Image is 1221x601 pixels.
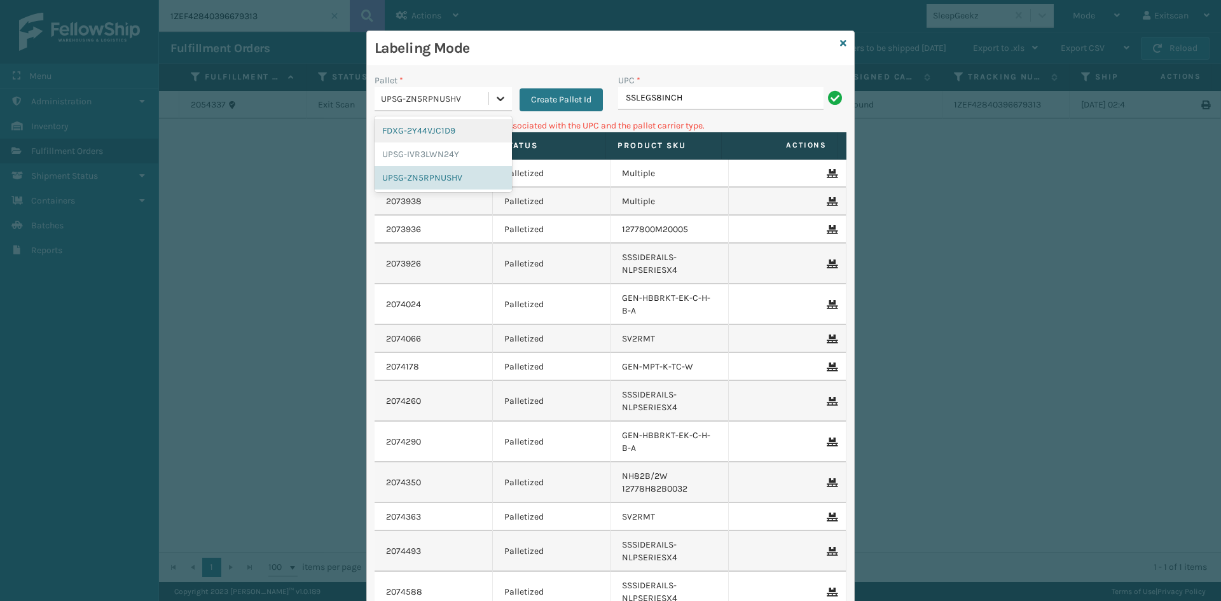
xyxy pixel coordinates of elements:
td: SSSIDERAILS-NLPSERIESX4 [610,381,729,422]
td: Palletized [493,422,611,462]
i: Remove From Pallet [827,169,834,178]
a: 2074178 [386,361,419,373]
td: NH82B/2W 12778H82B0032 [610,462,729,503]
i: Remove From Pallet [827,588,834,597]
td: Multiple [610,188,729,216]
i: Remove From Pallet [827,438,834,446]
div: FDXG-2Y44VJC1D9 [375,119,512,142]
i: Remove From Pallet [827,547,834,556]
td: SSSIDERAILS-NLPSERIESX4 [610,531,729,572]
td: SV2RMT [610,325,729,353]
div: UPSG-ZN5RPNUSHV [381,92,490,106]
td: GEN-HBBRKT-EK-C-H-B-A [610,284,729,325]
i: Remove From Pallet [827,513,834,522]
div: UPSG-ZN5RPNUSHV [375,166,512,190]
td: SV2RMT [610,503,729,531]
a: 2073938 [386,195,422,208]
a: 2074260 [386,395,421,408]
a: 2074363 [386,511,421,523]
td: Palletized [493,503,611,531]
td: Palletized [493,462,611,503]
a: 2073926 [386,258,421,270]
a: 2074066 [386,333,421,345]
td: Palletized [493,325,611,353]
i: Remove From Pallet [827,335,834,343]
label: Product SKU [617,140,710,151]
h3: Labeling Mode [375,39,835,58]
td: Palletized [493,353,611,381]
i: Remove From Pallet [827,478,834,487]
td: Palletized [493,216,611,244]
a: 2074493 [386,545,421,558]
label: Status [502,140,594,151]
td: GEN-MPT-K-TC-W [610,353,729,381]
td: 1277800M20005 [610,216,729,244]
i: Remove From Pallet [827,300,834,309]
a: 2074290 [386,436,421,448]
i: Remove From Pallet [827,197,834,206]
p: Can't find any fulfillment orders associated with the UPC and the pallet carrier type. [375,119,846,132]
i: Remove From Pallet [827,363,834,371]
i: Remove From Pallet [827,225,834,234]
td: Multiple [610,160,729,188]
td: Palletized [493,531,611,572]
td: Palletized [493,381,611,422]
td: Palletized [493,160,611,188]
a: 2074588 [386,586,422,598]
a: 2073936 [386,223,421,236]
i: Remove From Pallet [827,397,834,406]
td: Palletized [493,188,611,216]
div: UPSG-IVR3LWN24Y [375,142,512,166]
label: UPC [618,74,640,87]
label: Pallet [375,74,403,87]
td: Palletized [493,244,611,284]
a: 2074350 [386,476,421,489]
span: Actions [726,135,834,156]
td: SSSIDERAILS-NLPSERIESX4 [610,244,729,284]
td: Palletized [493,284,611,325]
i: Remove From Pallet [827,259,834,268]
a: 2074024 [386,298,421,311]
button: Create Pallet Id [520,88,603,111]
td: GEN-HBBRKT-EK-C-H-B-A [610,422,729,462]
